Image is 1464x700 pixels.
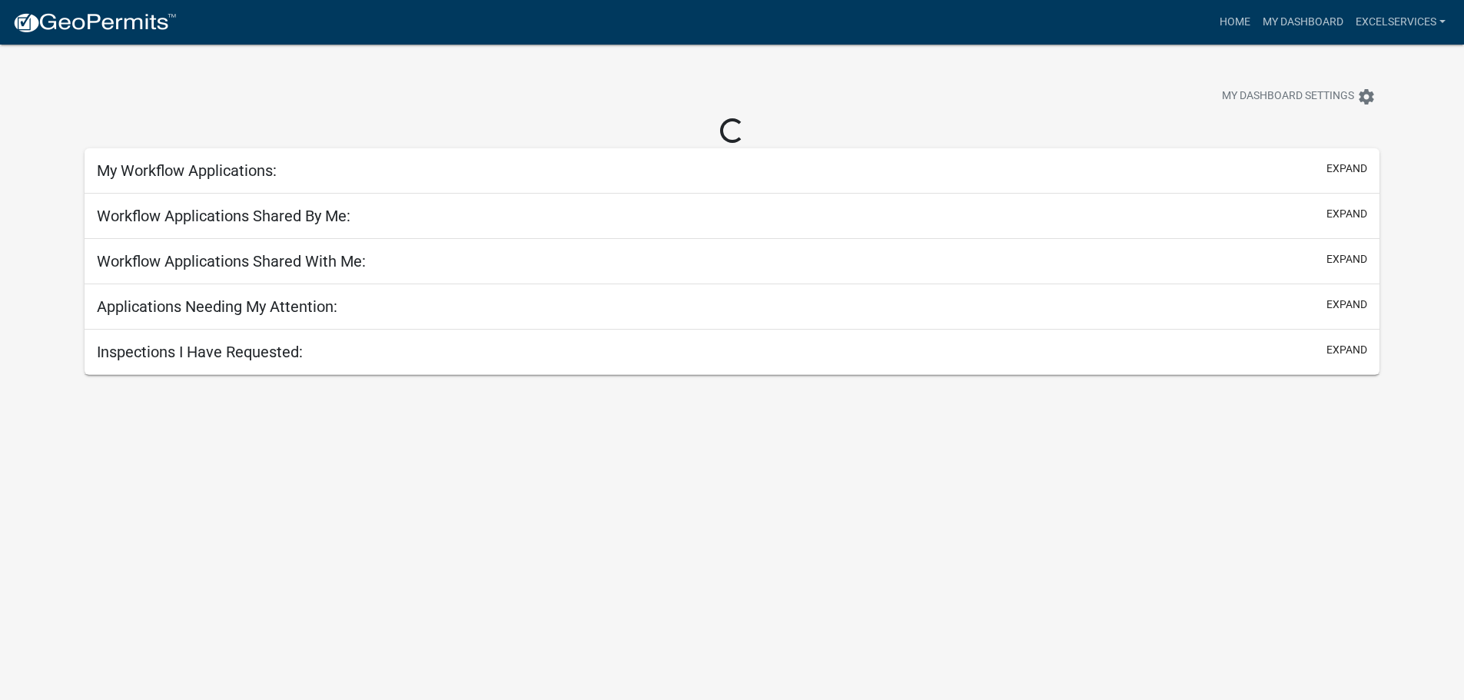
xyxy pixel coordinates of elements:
[97,252,366,270] h5: Workflow Applications Shared With Me:
[97,297,337,316] h5: Applications Needing My Attention:
[97,207,350,225] h5: Workflow Applications Shared By Me:
[1349,8,1452,37] a: excelservices
[1257,8,1349,37] a: My Dashboard
[1326,251,1367,267] button: expand
[1213,8,1257,37] a: Home
[1222,88,1354,106] span: My Dashboard Settings
[1357,88,1376,106] i: settings
[1326,206,1367,222] button: expand
[97,343,303,361] h5: Inspections I Have Requested:
[97,161,277,180] h5: My Workflow Applications:
[1210,81,1388,111] button: My Dashboard Settingssettings
[1326,342,1367,358] button: expand
[1326,297,1367,313] button: expand
[1326,161,1367,177] button: expand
